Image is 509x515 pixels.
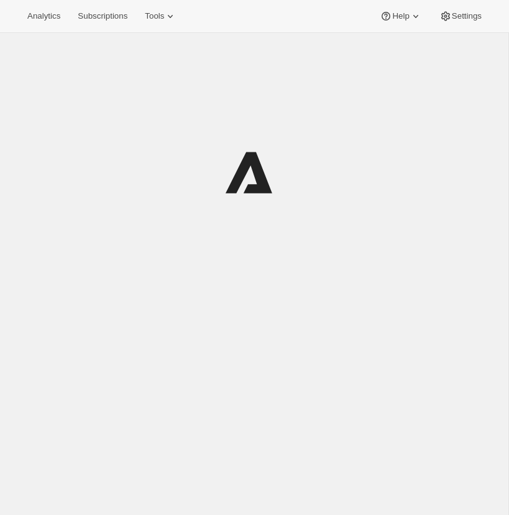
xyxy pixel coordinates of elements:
span: Settings [452,11,482,21]
button: Analytics [20,7,68,25]
span: Subscriptions [78,11,127,21]
button: Subscriptions [70,7,135,25]
button: Tools [137,7,184,25]
button: Help [372,7,429,25]
button: Settings [432,7,489,25]
span: Analytics [27,11,60,21]
span: Tools [145,11,164,21]
span: Help [392,11,409,21]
